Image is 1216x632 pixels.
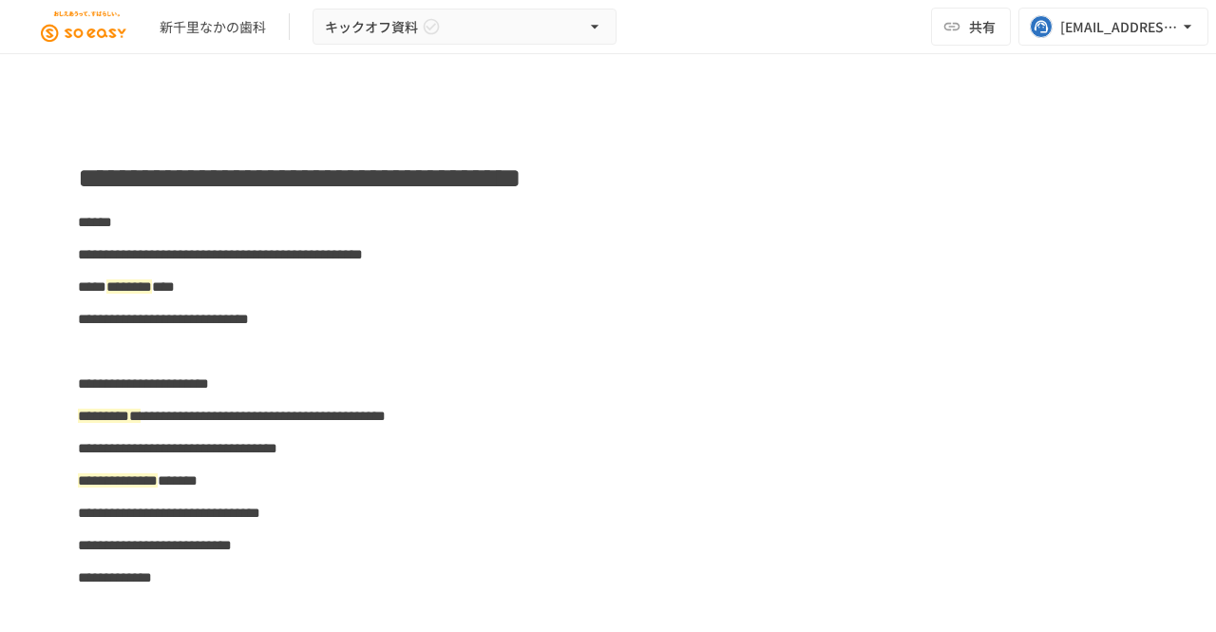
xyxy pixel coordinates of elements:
[969,16,996,37] span: 共有
[313,9,617,46] button: キックオフ資料
[23,11,144,42] img: JEGjsIKIkXC9kHzRN7titGGb0UF19Vi83cQ0mCQ5DuX
[1060,15,1178,39] div: [EMAIL_ADDRESS][DOMAIN_NAME]
[931,8,1011,46] button: 共有
[325,15,418,39] span: キックオフ資料
[1018,8,1208,46] button: [EMAIL_ADDRESS][DOMAIN_NAME]
[160,17,266,37] div: 新千里なかの歯科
